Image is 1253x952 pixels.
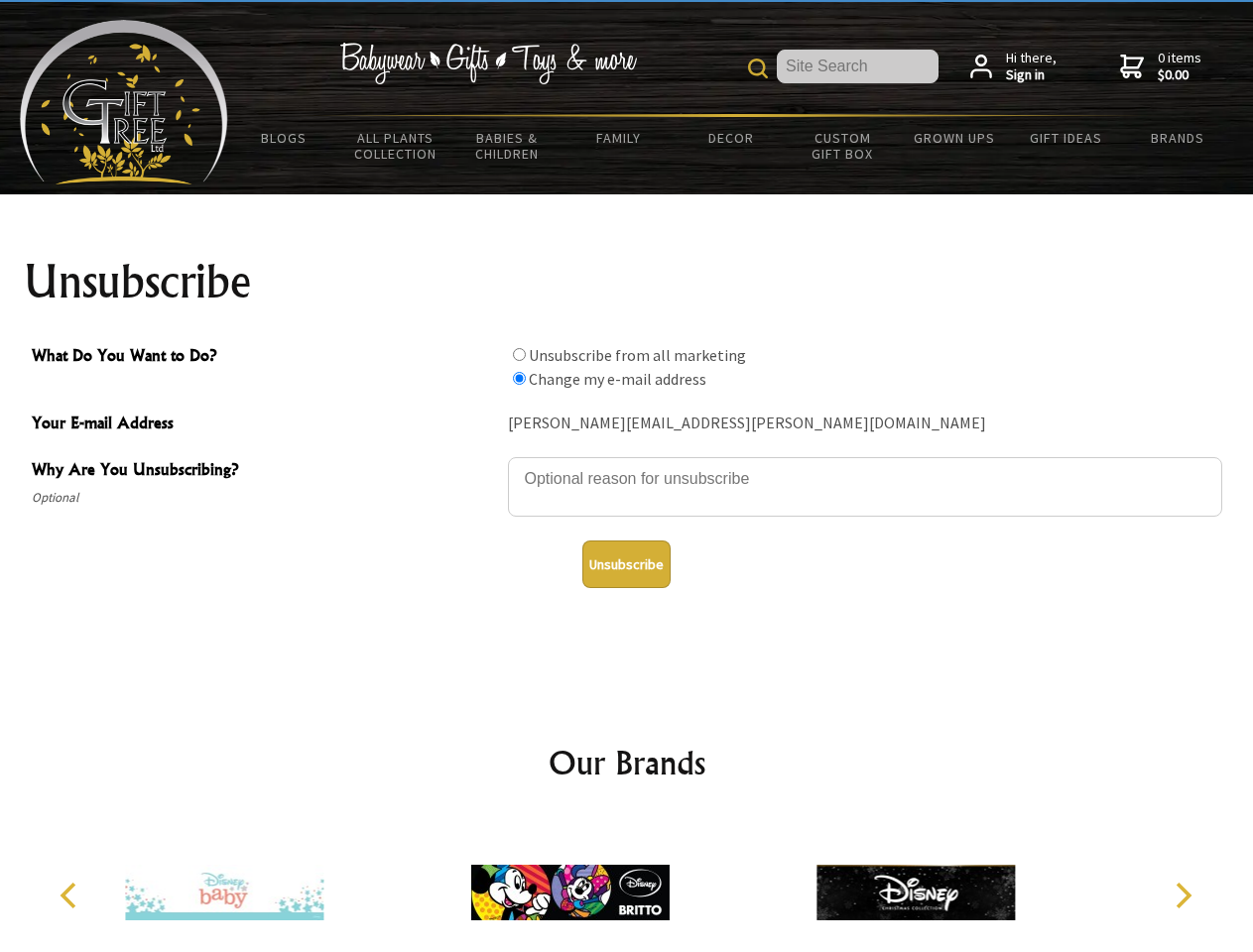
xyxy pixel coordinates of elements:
strong: Sign in [1006,66,1057,84]
a: Hi there,Sign in [970,50,1057,84]
h1: Unsubscribe [24,258,1230,305]
input: What Do You Want to Do? [513,372,526,385]
label: Unsubscribe from all marketing [529,345,746,365]
span: What Do You Want to Do? [32,343,498,372]
a: 0 items$0.00 [1120,50,1201,84]
strong: $0.00 [1158,66,1201,84]
div: [PERSON_NAME][EMAIL_ADDRESS][PERSON_NAME][DOMAIN_NAME] [508,409,1222,439]
button: Previous [50,874,93,917]
span: Why Are You Unsubscribing? [32,457,498,486]
span: 0 items [1158,49,1201,84]
input: What Do You Want to Do? [513,348,526,361]
span: Your E-mail Address [32,411,498,439]
a: BLOGS [228,117,340,159]
a: Family [564,117,676,159]
textarea: Why Are You Unsubscribing? [508,457,1222,517]
a: Gift Ideas [1010,117,1122,159]
img: Babywear - Gifts - Toys & more [339,43,637,84]
button: Unsubscribe [582,540,671,588]
a: Babies & Children [451,117,564,175]
h2: Our Brands [40,739,1214,786]
a: Decor [675,117,787,159]
label: Change my e-mail address [529,369,706,389]
a: Custom Gift Box [787,117,899,175]
span: Optional [32,486,498,510]
img: Babyware - Gifts - Toys and more... [20,20,228,184]
span: Hi there, [1006,50,1057,84]
input: Site Search [777,50,939,83]
img: product search [748,59,768,78]
button: Next [1161,874,1204,917]
a: All Plants Collection [340,117,452,175]
a: Brands [1122,117,1234,159]
a: Grown Ups [898,117,1010,159]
